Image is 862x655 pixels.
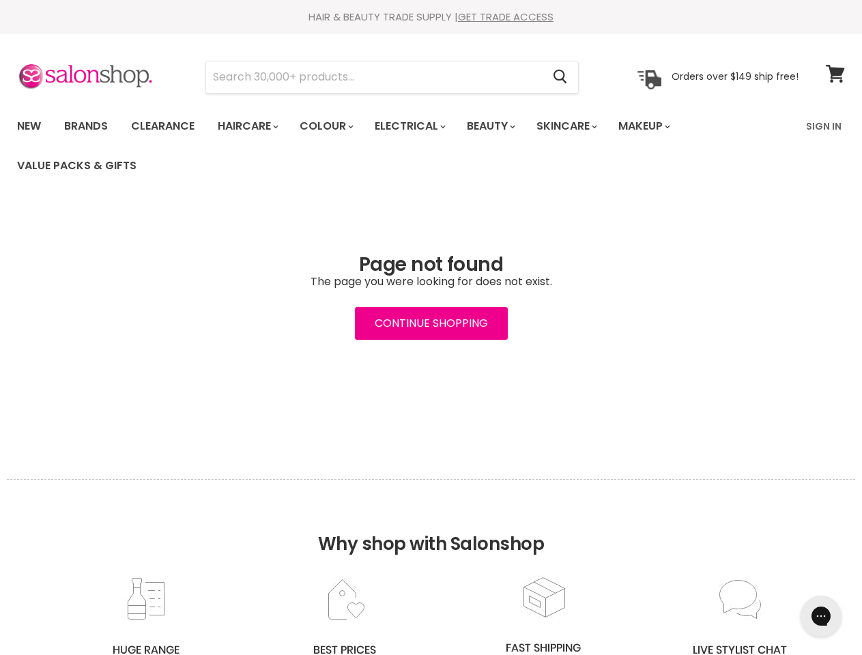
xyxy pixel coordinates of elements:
[206,61,542,93] input: Search
[207,112,287,141] a: Haircare
[205,61,579,93] form: Product
[794,591,848,641] iframe: Gorgias live chat messenger
[17,254,845,276] h1: Page not found
[289,112,362,141] a: Colour
[7,151,147,180] a: Value Packs & Gifts
[608,112,678,141] a: Makeup
[526,112,605,141] a: Skincare
[458,10,554,24] a: GET TRADE ACCESS
[17,276,845,288] p: The page you were looking for does not exist.
[7,112,51,141] a: New
[54,112,118,141] a: Brands
[7,106,798,186] ul: Main menu
[7,479,855,575] h2: Why shop with Salonshop
[364,112,454,141] a: Electrical
[457,112,523,141] a: Beauty
[121,112,205,141] a: Clearance
[355,307,508,340] a: Continue Shopping
[798,112,850,141] a: Sign In
[542,61,578,93] button: Search
[672,70,799,83] p: Orders over $149 ship free!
